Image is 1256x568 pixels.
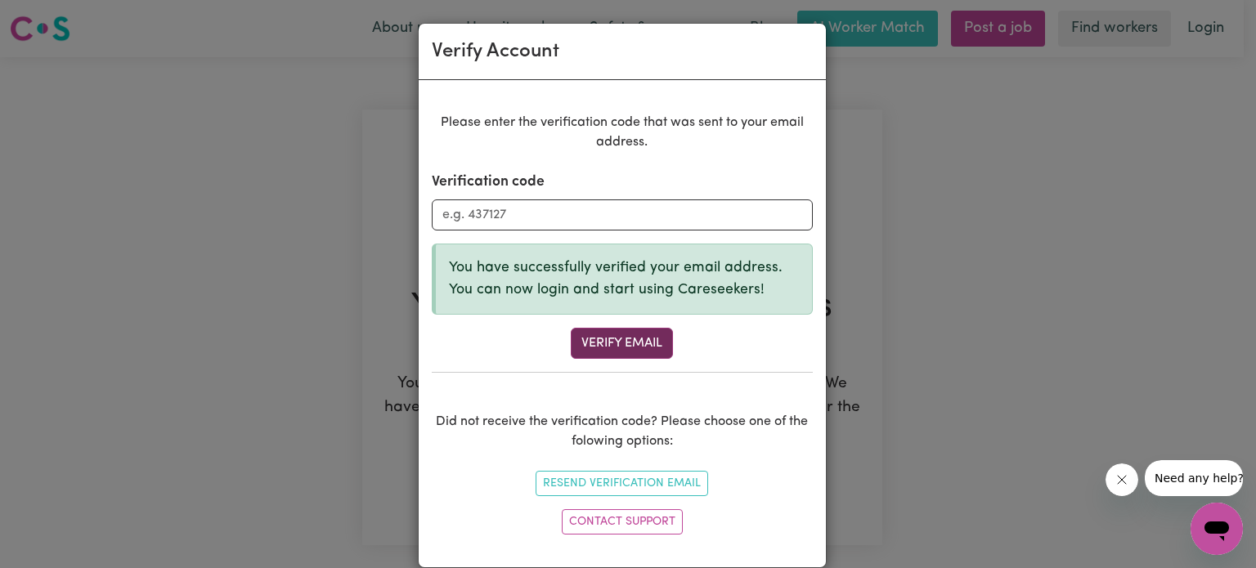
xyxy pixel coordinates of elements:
[432,172,545,193] label: Verification code
[432,113,813,152] p: Please enter the verification code that was sent to your email address.
[432,199,813,230] input: e.g. 437127
[432,412,813,451] p: Did not receive the verification code? Please choose one of the folowing options:
[10,11,99,25] span: Need any help?
[1145,460,1243,496] iframe: Message from company
[562,509,683,534] a: Contact Support
[1191,503,1243,555] iframe: Button to launch messaging window
[432,37,559,66] div: Verify Account
[449,257,799,301] p: You have successfully verified your email address. You can now login and start using Careseekers!
[571,328,673,359] button: Verify Email
[1106,463,1138,496] iframe: Close message
[536,471,708,496] button: Resend Verification Email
